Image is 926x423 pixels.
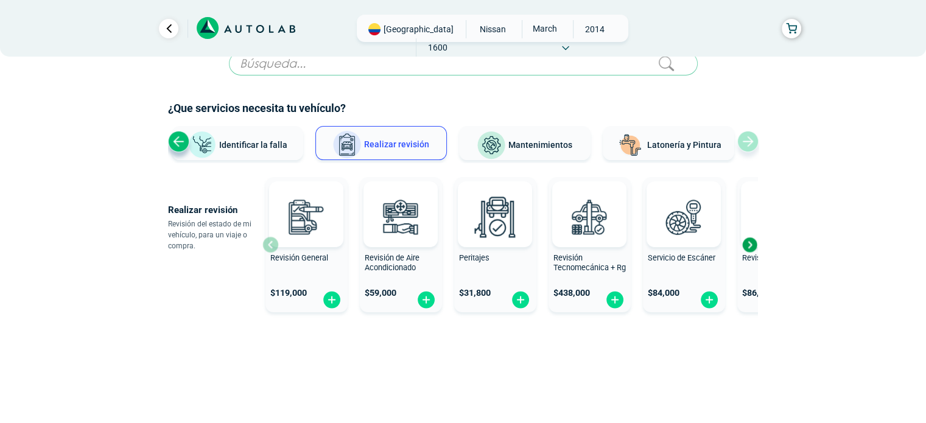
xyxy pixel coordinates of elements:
img: cambio_bateria-v3.svg [751,190,805,243]
img: fi_plus-circle2.svg [511,290,530,309]
span: $ 438,000 [553,288,590,298]
img: AD0BCuuxAAAAAElFTkSuQmCC [477,184,513,220]
span: Identificar la falla [219,139,287,149]
span: Revisión de Aire Acondicionado [365,253,419,273]
button: Revisión de Aire Acondicionado $59,000 [360,177,442,312]
img: AD0BCuuxAAAAAElFTkSuQmCC [288,184,324,220]
div: Next slide [740,236,759,254]
img: aire_acondicionado-v3.svg [374,190,427,243]
button: Mantenimientos [459,126,591,160]
p: Revisión del estado de mi vehículo, para un viaje o compra. [168,218,262,251]
img: AD0BCuuxAAAAAElFTkSuQmCC [665,184,702,220]
img: revision_general-v3.svg [279,190,333,243]
span: $ 119,000 [270,288,307,298]
span: Latonería y Pintura [647,140,721,150]
img: AD0BCuuxAAAAAElFTkSuQmCC [571,184,608,220]
span: Servicio de Escáner [648,253,715,262]
button: Peritajes $31,800 [454,177,536,312]
a: Ir al paso anterior [159,19,178,38]
span: 2014 [573,20,617,38]
img: escaner-v3.svg [657,190,710,243]
p: Realizar revisión [168,201,262,218]
span: Realizar revisión [364,139,429,149]
button: Servicio de Escáner $84,000 [643,177,725,312]
span: $ 31,800 [459,288,491,298]
span: NISSAN [471,20,514,38]
span: 1600 [416,38,460,57]
span: [GEOGRAPHIC_DATA] [384,23,454,35]
img: fi_plus-circle2.svg [322,290,342,309]
span: Revisión de Batería [742,253,808,262]
img: Mantenimientos [477,131,506,160]
img: Flag of COLOMBIA [368,23,381,35]
img: Realizar revisión [332,130,362,159]
button: Realizar revisión [315,126,447,160]
img: fi_plus-circle2.svg [605,290,625,309]
span: $ 86,900 [742,288,774,298]
button: Revisión General $119,000 [265,177,348,312]
span: MARCH [522,20,566,37]
button: Revisión de Batería $86,900 [737,177,819,312]
span: Revisión General [270,253,328,262]
img: peritaje-v3.svg [468,190,522,243]
img: Latonería y Pintura [616,131,645,160]
h2: ¿Que servicios necesita tu vehículo? [168,100,759,116]
span: Peritajes [459,253,489,262]
button: Identificar la falla [172,126,303,160]
span: Mantenimientos [508,140,572,150]
input: Búsqueda... [229,52,698,75]
img: revision_tecno_mecanica-v3.svg [563,190,616,243]
img: fi_plus-circle2.svg [700,290,719,309]
button: Latonería y Pintura [603,126,734,160]
img: fi_plus-circle2.svg [416,290,436,309]
span: $ 59,000 [365,288,396,298]
img: Identificar la falla [188,131,217,159]
button: Revisión Tecnomecánica + Rg $438,000 [549,177,631,312]
img: AD0BCuuxAAAAAElFTkSuQmCC [382,184,419,220]
span: $ 84,000 [648,288,679,298]
span: Revisión Tecnomecánica + Rg [553,253,626,273]
div: Previous slide [168,131,189,152]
